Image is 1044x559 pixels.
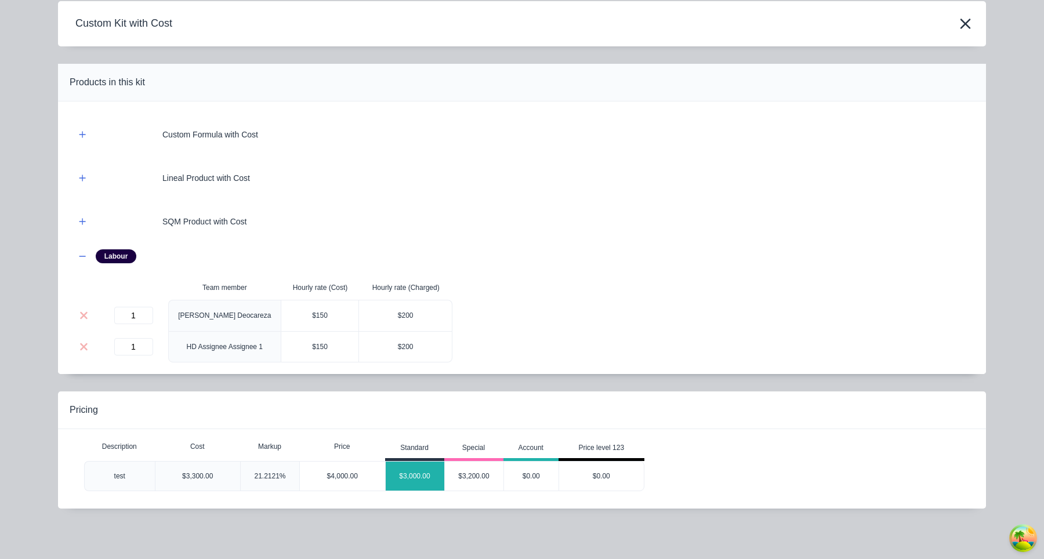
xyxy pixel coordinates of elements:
[312,343,328,351] span: $ 150
[400,442,429,453] div: Standard
[240,435,299,458] div: Markup
[504,462,559,491] div: $0.00
[445,462,503,491] div: $3,200.00
[114,307,153,324] input: 0
[299,435,385,458] div: Price
[162,216,247,228] div: SQM Product with Cost
[168,331,281,362] td: HD Assignee Assignee 1
[114,471,125,481] div: test
[519,442,543,453] div: Account
[93,432,146,461] div: Description
[281,275,360,300] th: Hourly rate (Cost)
[155,461,241,491] div: $3,300.00
[559,462,644,491] div: $0.00
[114,338,153,355] input: 0
[162,129,258,141] div: Custom Formula with Cost
[96,249,136,263] div: Labour
[578,442,624,453] div: Price level 123
[168,300,281,331] td: [PERSON_NAME] Deocareza
[398,343,414,351] span: $ 200
[155,435,241,458] div: Cost
[58,13,172,35] h4: Custom Kit with Cost
[386,462,444,491] div: $3,000.00
[168,275,281,300] th: Team member
[359,275,452,300] th: Hourly rate (Charged)
[70,75,145,89] div: Products in this kit
[300,462,385,491] div: $4,000.00
[398,311,414,320] span: $ 200
[70,403,98,417] div: Pricing
[162,172,250,184] div: Lineal Product with Cost
[312,311,328,320] span: $ 150
[462,442,485,453] div: Special
[1012,527,1035,550] button: Open Tanstack query devtools
[240,461,299,491] div: 21.2121%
